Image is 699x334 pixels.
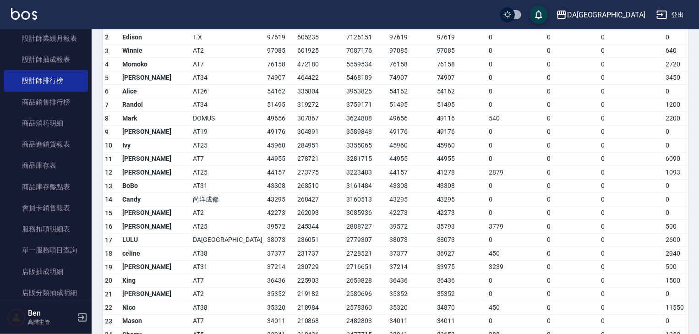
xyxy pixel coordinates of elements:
td: 0 [486,287,545,301]
td: 0 [599,139,663,153]
td: 450 [486,247,545,261]
td: LULU [120,233,191,247]
td: 49116 [435,112,487,126]
td: 0 [486,274,545,288]
td: 35352 [265,287,295,301]
td: 0 [599,274,663,288]
td: 0 [545,44,599,58]
td: 0 [599,193,663,207]
td: 43295 [435,193,487,207]
td: 0 [599,31,663,44]
td: 278721 [295,152,344,166]
td: 3589848 [344,125,387,139]
td: 39572 [387,220,435,234]
td: AT25 [191,220,265,234]
td: 44157 [265,166,295,180]
td: 0 [545,125,599,139]
td: AT2 [191,44,265,58]
td: 2879 [486,166,545,180]
td: 54162 [387,85,435,99]
td: 33975 [435,260,487,274]
td: 35320 [387,301,435,315]
td: [PERSON_NAME] [120,287,191,301]
span: 19 [105,263,113,271]
td: AT7 [191,314,265,328]
td: 97619 [265,31,295,44]
td: AT2 [191,287,265,301]
td: 97619 [387,31,435,44]
td: celine [120,247,191,261]
td: 36436 [387,274,435,288]
td: 262093 [295,206,344,220]
td: 0 [599,112,663,126]
button: DA[GEOGRAPHIC_DATA] [552,5,649,24]
td: 35352 [387,287,435,301]
td: 0 [545,85,599,99]
td: 51495 [265,98,295,112]
td: 44955 [435,152,487,166]
td: [PERSON_NAME] [120,220,191,234]
span: 14 [105,196,113,203]
td: 38073 [265,233,295,247]
span: 20 [105,277,113,284]
td: 3239 [486,260,545,274]
td: 43295 [265,193,295,207]
td: 45960 [435,139,487,153]
td: 3624888 [344,112,387,126]
td: 37377 [265,247,295,261]
td: [PERSON_NAME] [120,152,191,166]
td: Randol [120,98,191,112]
button: save [530,5,548,24]
td: 76158 [435,58,487,71]
td: 0 [486,193,545,207]
td: 0 [599,98,663,112]
td: 231737 [295,247,344,261]
td: 3355065 [344,139,387,153]
td: 450 [486,301,545,315]
img: Person [7,308,26,327]
td: Alice [120,85,191,99]
td: 273775 [295,166,344,180]
td: Winnie [120,44,191,58]
td: Edison [120,31,191,44]
td: 97085 [265,44,295,58]
td: 37214 [387,260,435,274]
td: 43308 [387,179,435,193]
td: 44157 [387,166,435,180]
td: 0 [545,247,599,261]
td: 39572 [265,220,295,234]
td: 37214 [265,260,295,274]
td: [PERSON_NAME] [120,166,191,180]
td: AT31 [191,179,265,193]
td: 0 [545,58,599,71]
td: 74907 [435,71,487,85]
td: 284951 [295,139,344,153]
td: T.X [191,31,265,44]
td: 2580696 [344,287,387,301]
td: AT34 [191,98,265,112]
td: Mark [120,112,191,126]
td: 464422 [295,71,344,85]
td: 0 [486,85,545,99]
td: Nico [120,301,191,315]
td: 2716651 [344,260,387,274]
td: 2482803 [344,314,387,328]
span: 12 [105,169,113,176]
span: 18 [105,250,113,257]
td: 230729 [295,260,344,274]
td: 35352 [435,287,487,301]
button: 登出 [653,6,688,23]
td: Candy [120,193,191,207]
a: 服務扣項明細表 [4,219,88,240]
td: 34011 [435,314,487,328]
td: 3759171 [344,98,387,112]
span: 8 [105,115,109,122]
td: 0 [599,85,663,99]
td: 0 [486,206,545,220]
span: 21 [105,290,113,298]
td: 43295 [387,193,435,207]
td: 35320 [265,301,295,315]
span: 3 [105,47,109,55]
td: 0 [545,233,599,247]
td: 0 [486,71,545,85]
